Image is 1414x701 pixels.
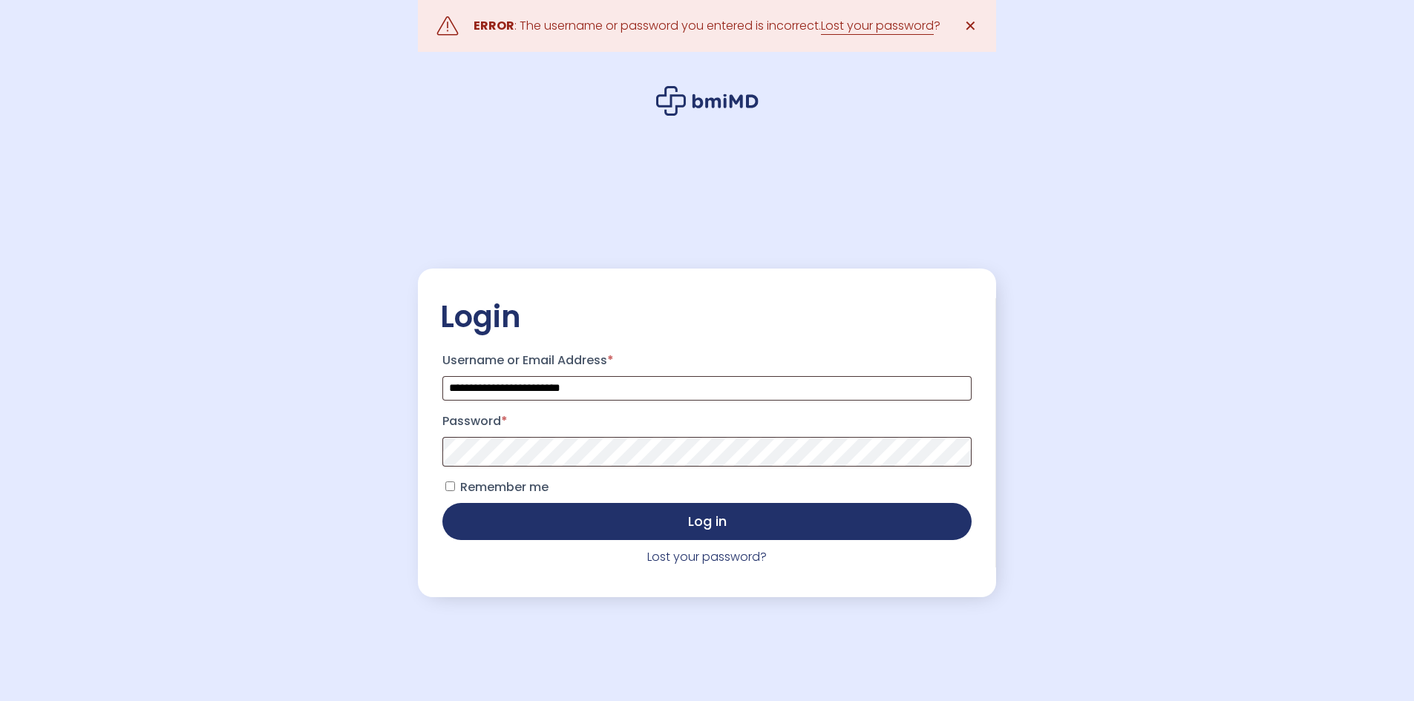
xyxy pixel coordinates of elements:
[460,478,549,496] span: Remember me
[442,503,972,540] button: Log in
[440,298,974,335] h2: Login
[474,17,514,34] strong: ERROR
[442,349,972,372] label: Username or Email Address
[474,16,940,36] div: : The username or password you entered is incorrect. ?
[445,481,455,491] input: Remember me
[821,17,934,35] a: Lost your password
[955,11,985,41] a: ✕
[647,548,767,565] a: Lost your password?
[964,16,977,36] span: ✕
[442,409,972,433] label: Password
